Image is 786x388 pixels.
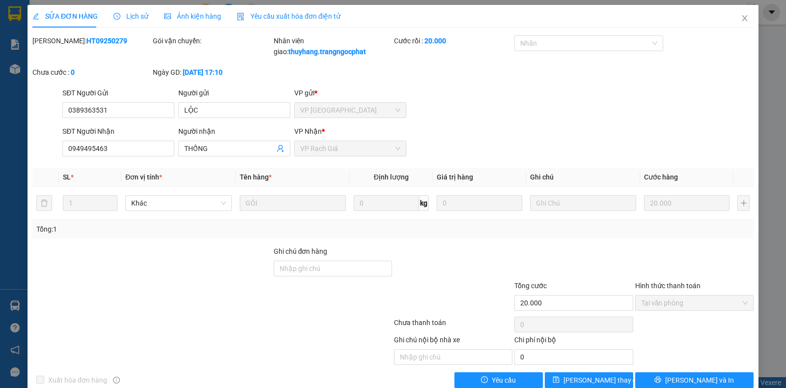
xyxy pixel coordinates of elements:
div: Tổng: 1 [36,224,304,235]
span: Tổng cước [514,282,547,290]
span: Đơn vị tính [125,173,162,181]
div: Chi phí nội bộ [514,334,633,349]
input: Nhập ghi chú [394,349,512,365]
span: Tên hàng [240,173,272,181]
span: exclamation-circle [481,376,488,384]
span: Giá trị hàng [437,173,473,181]
span: Yêu cầu xuất hóa đơn điện tử [237,12,340,20]
b: 20.000 [424,37,446,45]
span: Ảnh kiện hàng [164,12,221,20]
b: [DATE] 17:10 [183,68,223,76]
button: save[PERSON_NAME] thay đổi [545,372,633,388]
span: clock-circle [113,13,120,20]
button: delete [36,195,52,211]
span: [PERSON_NAME] và In [665,375,734,386]
th: Ghi chú [526,168,640,187]
span: SL [63,173,71,181]
div: Cước rồi : [394,35,512,46]
div: Ngày GD: [153,67,271,78]
b: 0 [71,68,75,76]
div: SĐT Người Gửi [62,88,174,98]
span: [PERSON_NAME] thay đổi [563,375,642,386]
span: Định lượng [374,173,409,181]
div: Người gửi [178,88,290,98]
div: Chưa thanh toán [393,317,513,334]
div: Người nhận [178,126,290,137]
span: close [741,14,749,22]
span: save [553,376,560,384]
span: Tại văn phòng [641,296,748,310]
input: 0 [437,195,522,211]
div: Chưa cước : [32,67,151,78]
span: VP Nhận [294,127,322,135]
div: Gói vận chuyển: [153,35,271,46]
input: Ghi chú đơn hàng [274,261,392,276]
button: plus [737,195,750,211]
input: 0 [644,195,730,211]
span: VP Rạch Giá [300,141,400,156]
span: edit [32,13,39,20]
span: VP Hà Tiên [300,103,400,118]
input: Ghi Chú [530,195,636,211]
span: printer [654,376,661,384]
div: VP gửi [294,88,406,98]
img: icon [237,13,245,21]
div: Ghi chú nội bộ nhà xe [394,334,512,349]
label: Hình thức thanh toán [635,282,701,290]
b: HT09250279 [86,37,127,45]
button: printer[PERSON_NAME] và In [635,372,754,388]
div: SĐT Người Nhận [62,126,174,137]
button: Close [731,5,758,32]
span: Cước hàng [644,173,678,181]
div: [PERSON_NAME]: [32,35,151,46]
span: Khác [131,196,225,210]
label: Ghi chú đơn hàng [274,247,328,255]
span: SỬA ĐƠN HÀNG [32,12,98,20]
b: thuyhang.trangngocphat [288,48,366,56]
span: Xuất hóa đơn hàng [44,375,111,386]
span: kg [419,195,429,211]
span: user-add [277,145,284,152]
input: VD: Bàn, Ghế [240,195,346,211]
button: exclamation-circleYêu cầu [454,372,543,388]
span: picture [164,13,171,20]
span: info-circle [113,377,120,384]
span: Yêu cầu [492,375,516,386]
div: Nhân viên giao: [274,35,392,57]
span: Lịch sử [113,12,148,20]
